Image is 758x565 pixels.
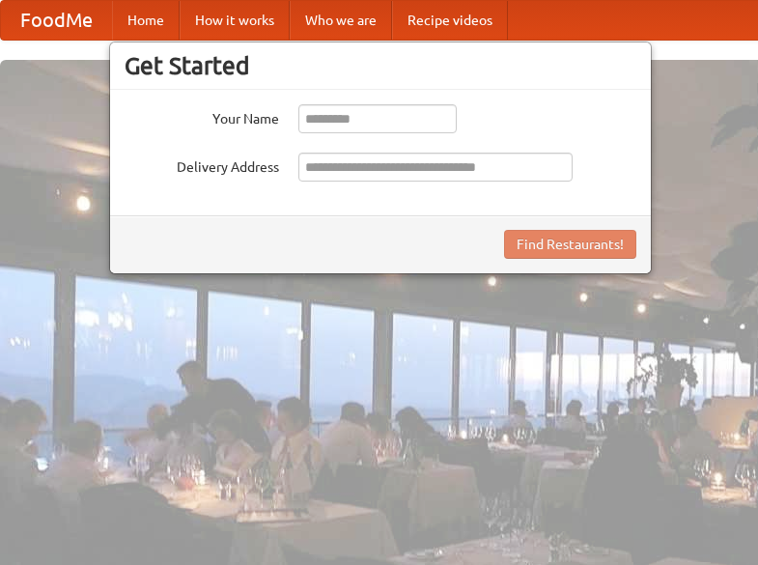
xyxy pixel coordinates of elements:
[112,1,180,40] a: Home
[125,104,279,128] label: Your Name
[125,51,636,80] h3: Get Started
[290,1,392,40] a: Who we are
[125,153,279,177] label: Delivery Address
[392,1,508,40] a: Recipe videos
[504,230,636,259] button: Find Restaurants!
[1,1,112,40] a: FoodMe
[180,1,290,40] a: How it works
